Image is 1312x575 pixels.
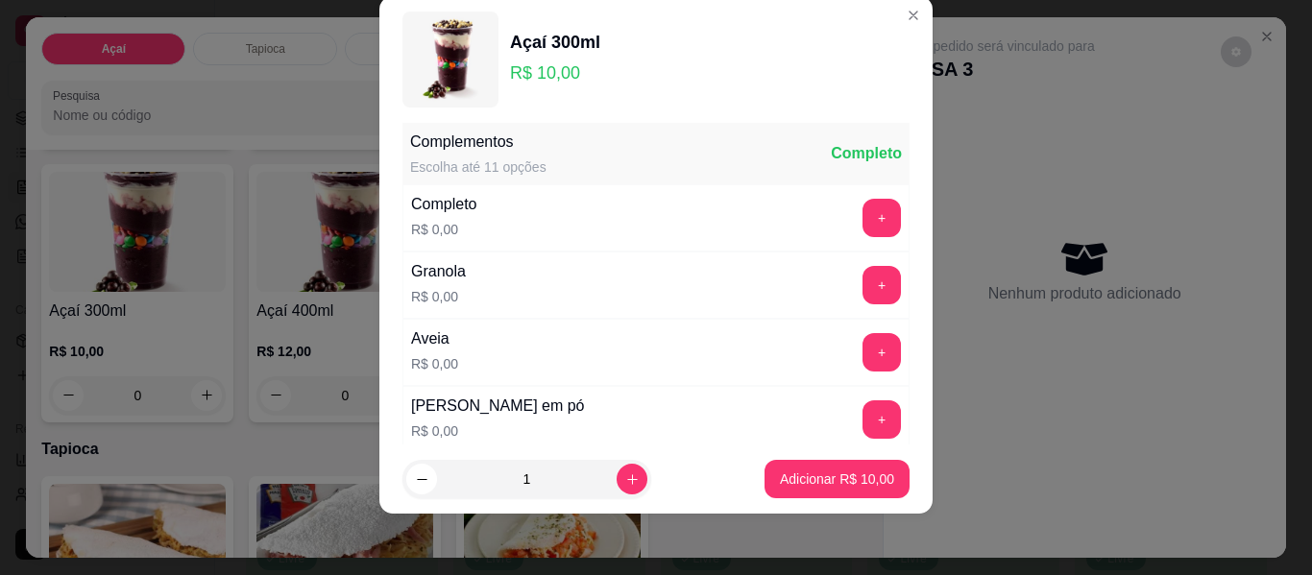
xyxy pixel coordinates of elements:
[406,464,437,494] button: decrease-product-quantity
[780,469,894,489] p: Adicionar R$ 10,00
[863,333,901,371] button: add
[411,354,458,373] p: R$ 0,00
[831,142,902,165] div: Completo
[863,266,901,304] button: add
[411,287,466,306] p: R$ 0,00
[617,464,647,494] button: increase-product-quantity
[765,460,910,498] button: Adicionar R$ 10,00
[411,220,476,239] p: R$ 0,00
[411,193,476,216] div: Completo
[410,157,547,177] div: Escolha até 11 opções
[402,12,498,108] img: product-image
[411,395,585,418] div: [PERSON_NAME] em pó
[863,199,901,237] button: add
[411,421,585,441] p: R$ 0,00
[411,260,466,283] div: Granola
[510,60,600,86] p: R$ 10,00
[510,29,600,56] div: Açaí 300ml
[863,400,901,439] button: add
[410,131,547,154] div: Complementos
[411,327,458,350] div: Aveia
